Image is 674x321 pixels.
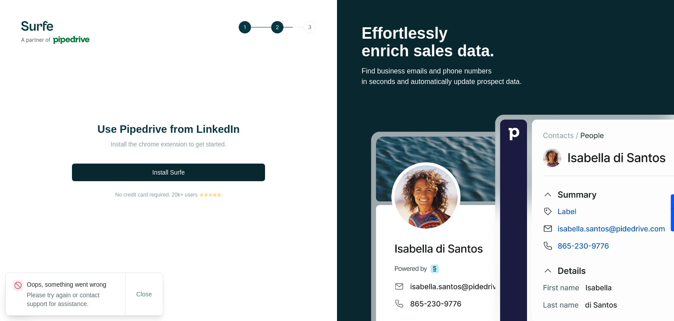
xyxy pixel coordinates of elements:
[371,113,674,321] img: Surfe Stock Photo - Selling good vibes
[239,21,316,33] img: Step 2
[81,140,256,149] p: Install the chrome extension to get started.
[81,122,256,136] h1: Use Pipedrive from LinkedIn
[152,168,185,177] span: Install Surfe
[362,42,649,60] p: enrich sales data.
[130,286,158,302] button: Close
[27,291,125,308] p: Please try again or contact support for assistance.
[362,66,649,77] p: Find business emails and phone numbers
[362,25,649,42] p: Effortlessly
[27,280,125,289] p: Oops, something went wrong
[136,290,152,299] span: Close
[21,21,90,44] img: Surfe's logo
[362,77,649,87] p: in seconds and automatically update prospect data.
[72,164,265,181] button: Install Surfe
[115,191,198,199] span: No credit card required. 20k+ users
